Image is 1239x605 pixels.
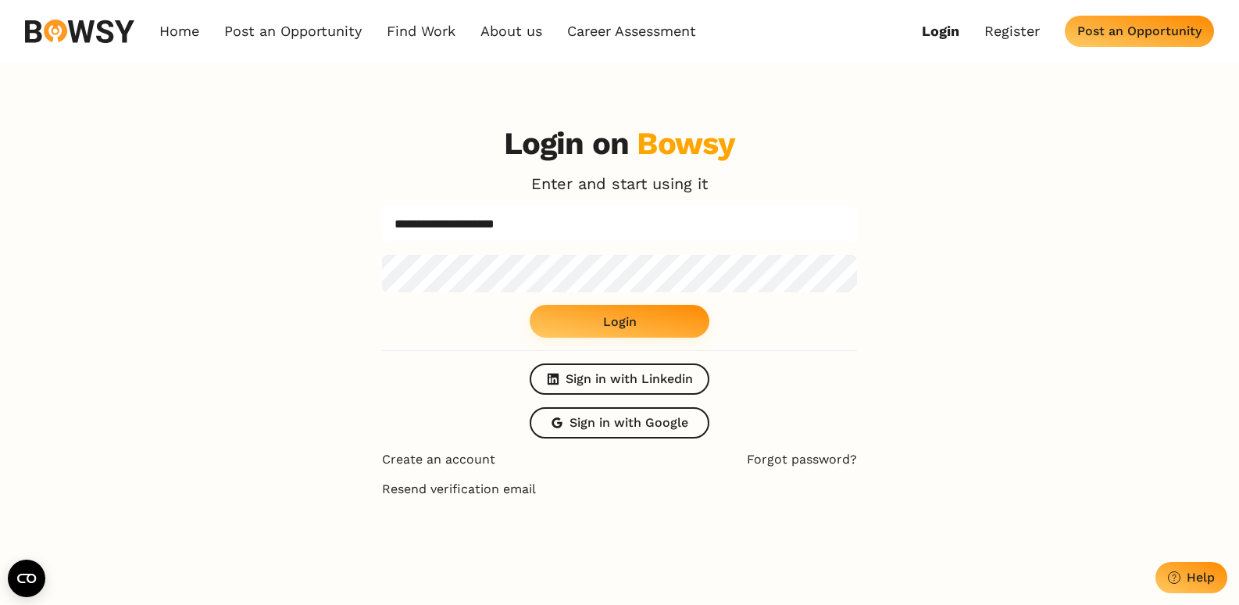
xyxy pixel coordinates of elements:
[8,560,45,597] button: Open CMP widget
[922,23,959,40] a: Login
[547,373,559,385] span: linkedin
[984,23,1040,40] a: Register
[570,415,688,430] div: Sign in with Google
[567,23,696,40] a: Career Assessment
[1155,562,1227,593] button: Help
[159,23,199,40] a: Home
[551,417,563,429] span: google
[637,125,735,162] div: Bowsy
[566,371,693,386] div: Sign in with Linkedin
[504,125,736,163] h3: Login on
[25,20,134,43] img: svg%3e
[1065,16,1214,47] button: Post an Opportunity
[382,451,495,468] a: Create an account
[382,481,857,498] a: Resend verification email
[530,305,709,338] button: Login
[603,314,637,329] div: Login
[1077,23,1202,38] div: Post an Opportunity
[531,175,708,192] p: Enter and start using it
[530,407,709,439] button: Sign in with Google
[747,451,857,468] a: Forgot password?
[1187,570,1215,585] div: Help
[530,363,709,395] button: Sign in with Linkedin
